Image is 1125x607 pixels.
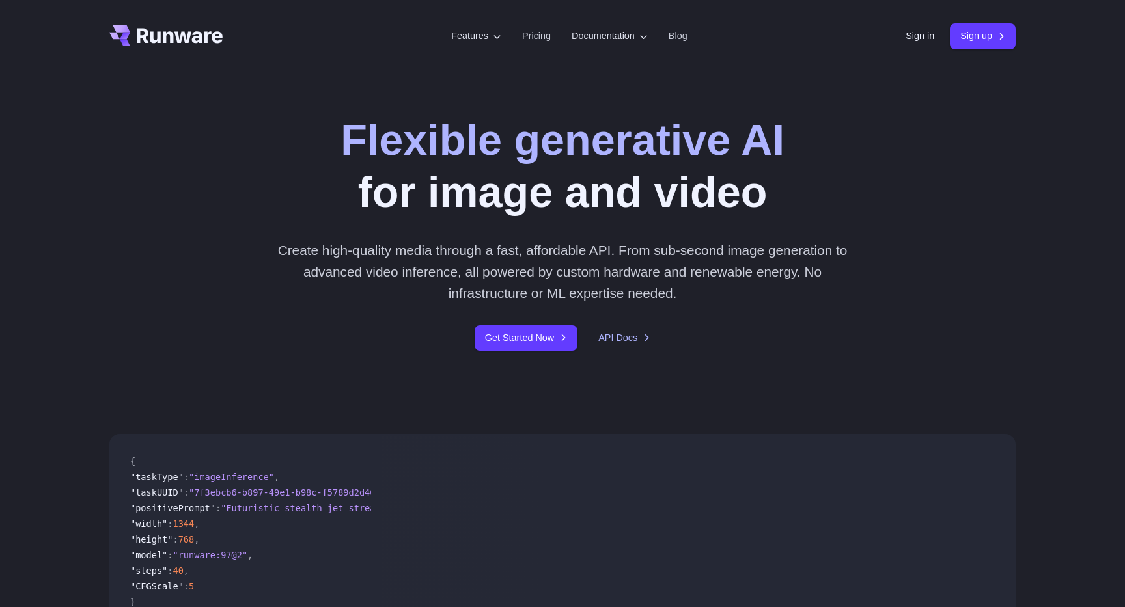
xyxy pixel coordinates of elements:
[184,565,189,576] span: ,
[522,29,551,44] a: Pricing
[221,503,706,513] span: "Futuristic stealth jet streaking through a neon-lit cityscape with glowing purple exhaust"
[194,534,199,545] span: ,
[167,519,173,529] span: :
[247,550,253,560] span: ,
[189,487,391,498] span: "7f3ebcb6-b897-49e1-b98c-f5789d2d40d7"
[598,330,650,345] a: API Docs
[130,565,167,576] span: "steps"
[273,239,853,304] p: Create high-quality media through a fast, affordable API. From sub-second image generation to adv...
[130,550,167,560] span: "model"
[109,25,223,46] a: Go to /
[130,597,135,607] span: }
[950,23,1016,49] a: Sign up
[669,29,687,44] a: Blog
[173,565,183,576] span: 40
[184,581,189,591] span: :
[167,550,173,560] span: :
[189,581,194,591] span: 5
[189,472,274,482] span: "imageInference"
[130,581,184,591] span: "CFGScale"
[274,472,279,482] span: ,
[130,472,184,482] span: "taskType"
[215,503,221,513] span: :
[906,29,934,44] a: Sign in
[184,472,189,482] span: :
[572,29,648,44] label: Documentation
[173,550,247,560] span: "runware:97@2"
[340,115,785,219] h1: for image and video
[130,534,173,545] span: "height"
[130,456,135,466] span: {
[194,519,199,529] span: ,
[475,325,577,351] a: Get Started Now
[451,29,501,44] label: Features
[130,487,184,498] span: "taskUUID"
[184,487,189,498] span: :
[173,519,194,529] span: 1344
[173,534,178,545] span: :
[130,519,167,529] span: "width"
[167,565,173,576] span: :
[178,534,195,545] span: 768
[130,503,215,513] span: "positivePrompt"
[340,116,785,164] strong: Flexible generative AI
